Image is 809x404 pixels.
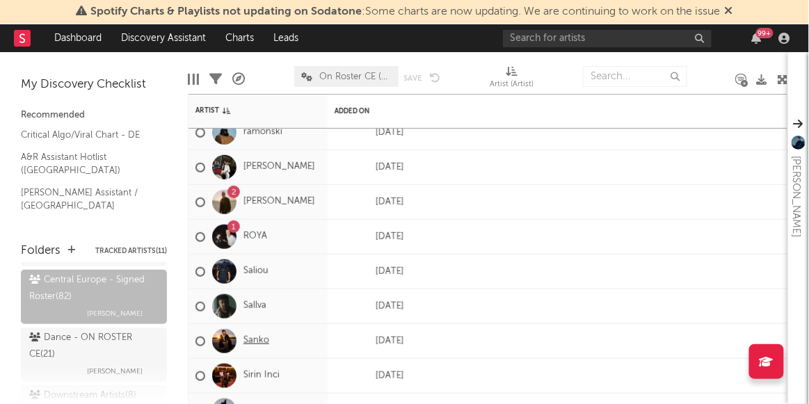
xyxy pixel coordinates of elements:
[209,59,222,99] div: Filters
[756,28,774,38] div: 99 +
[335,228,404,245] div: [DATE]
[725,6,733,17] span: Dismiss
[335,367,404,384] div: [DATE]
[21,328,167,382] a: Dance - ON ROSTER CE(21)[PERSON_NAME]
[21,270,167,324] a: Central Europe - Signed Roster(82)[PERSON_NAME]
[752,33,762,44] button: 99+
[503,30,712,47] input: Search for artists
[243,196,315,208] a: [PERSON_NAME]
[243,300,266,312] a: Sallva
[583,66,687,87] input: Search...
[188,59,199,99] div: Edit Columns
[335,159,404,175] div: [DATE]
[87,363,143,380] span: [PERSON_NAME]
[335,124,404,140] div: [DATE]
[95,248,167,254] button: Tracked Artists(11)
[21,150,153,178] a: A&R Assistant Hotlist ([GEOGRAPHIC_DATA])
[29,272,155,305] div: Central Europe - Signed Roster ( 82 )
[788,156,805,237] div: [PERSON_NAME]
[264,24,308,52] a: Leads
[21,76,167,93] div: My Discovery Checklist
[243,370,280,382] a: Sirin Inci
[91,6,362,17] span: Spotify Charts & Playlists not updating on Sodatone
[29,387,136,404] div: Downstream Artists ( 8 )
[335,332,404,349] div: [DATE]
[195,106,300,115] div: Artist
[490,59,534,99] div: Artist (Artist)
[490,76,534,93] div: Artist (Artist)
[243,231,267,243] a: ROYA
[21,185,153,213] a: [PERSON_NAME] Assistant / [GEOGRAPHIC_DATA]
[216,24,264,52] a: Charts
[91,6,721,17] span: : Some charts are now updating. We are continuing to work on the issue
[243,161,315,173] a: [PERSON_NAME]
[21,127,153,143] a: Critical Algo/Viral Chart - DE
[87,305,143,322] span: [PERSON_NAME]
[243,266,269,277] a: Saliou
[335,263,404,280] div: [DATE]
[335,298,404,314] div: [DATE]
[29,330,155,363] div: Dance - ON ROSTER CE ( 21 )
[243,127,282,138] a: ramonski
[335,107,383,115] div: Added On
[319,72,392,81] span: On Roster CE (Artists Only)
[403,74,422,82] button: Save
[111,24,216,52] a: Discovery Assistant
[243,335,269,347] a: Sanko
[45,24,111,52] a: Dashboard
[21,107,167,124] div: Recommended
[335,193,404,210] div: [DATE]
[21,243,61,259] div: Folders
[232,59,245,99] div: A&R Pipeline
[430,70,440,83] button: Undo the changes to the current view.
